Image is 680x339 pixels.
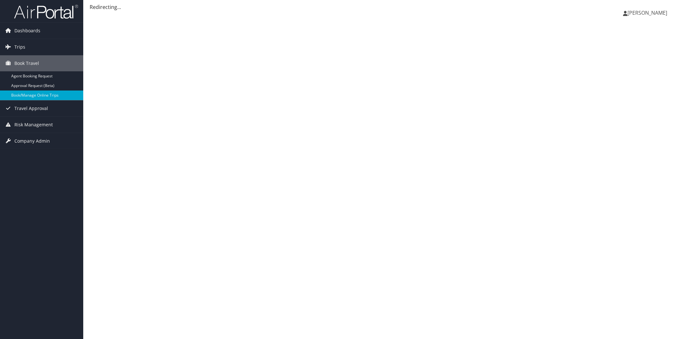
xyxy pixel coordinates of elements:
span: Trips [14,39,25,55]
a: [PERSON_NAME] [623,3,674,22]
span: Risk Management [14,117,53,133]
span: Dashboards [14,23,40,39]
span: Book Travel [14,55,39,71]
span: Travel Approval [14,100,48,116]
div: Redirecting... [90,3,674,11]
img: airportal-logo.png [14,4,78,19]
span: [PERSON_NAME] [627,9,667,16]
span: Company Admin [14,133,50,149]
